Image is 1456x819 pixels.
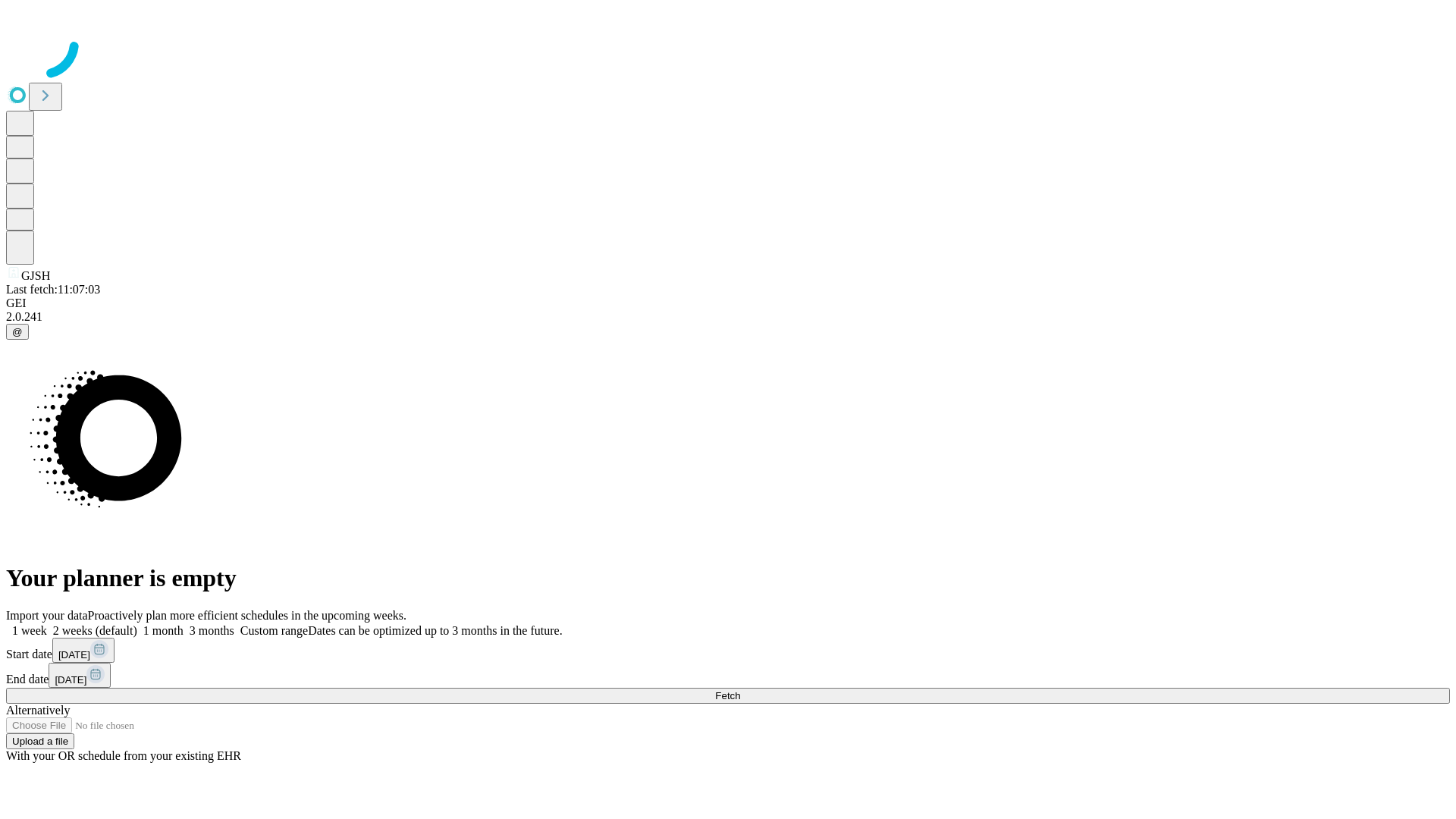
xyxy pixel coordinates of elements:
[6,310,1450,324] div: 2.0.241
[143,624,184,637] span: 1 month
[190,624,234,637] span: 3 months
[240,624,308,637] span: Custom range
[53,624,137,637] span: 2 weeks (default)
[12,624,47,637] span: 1 week
[52,638,115,663] button: [DATE]
[21,269,50,282] span: GJSH
[6,324,29,340] button: @
[6,609,88,622] span: Import your data
[6,749,241,762] span: With your OR schedule from your existing EHR
[58,649,90,661] span: [DATE]
[6,733,74,749] button: Upload a file
[715,690,740,701] span: Fetch
[88,609,406,622] span: Proactively plan more efficient schedules in the upcoming weeks.
[6,688,1450,704] button: Fetch
[308,624,562,637] span: Dates can be optimized up to 3 months in the future.
[6,638,1450,663] div: Start date
[6,704,70,717] span: Alternatively
[6,663,1450,688] div: End date
[12,326,23,337] span: @
[55,674,86,686] span: [DATE]
[6,297,1450,310] div: GEI
[6,283,100,296] span: Last fetch: 11:07:03
[49,663,111,688] button: [DATE]
[6,564,1450,592] h1: Your planner is empty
